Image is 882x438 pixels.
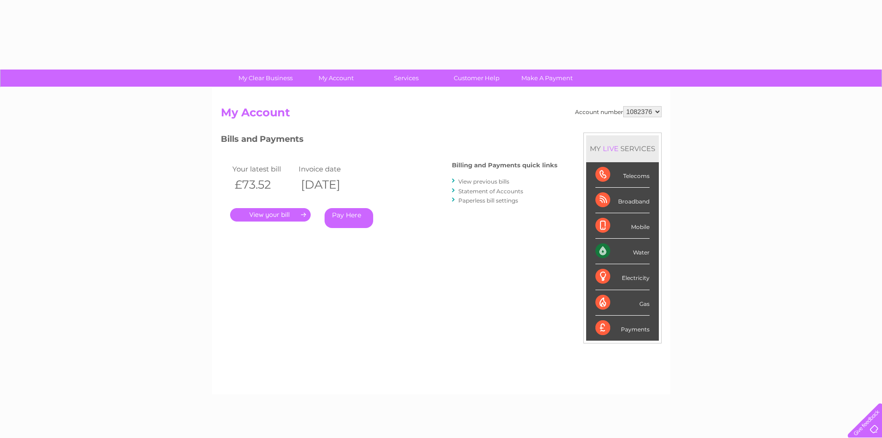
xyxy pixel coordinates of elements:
[227,70,304,87] a: My Clear Business
[298,70,374,87] a: My Account
[595,290,650,316] div: Gas
[230,208,311,222] a: .
[368,70,444,87] a: Services
[595,316,650,341] div: Payments
[595,213,650,239] div: Mobile
[452,162,557,169] h4: Billing and Payments quick links
[601,144,620,153] div: LIVE
[296,175,363,194] th: [DATE]
[458,178,509,185] a: View previous bills
[438,70,515,87] a: Customer Help
[230,163,297,175] td: Your latest bill
[458,197,518,204] a: Paperless bill settings
[221,106,662,124] h2: My Account
[458,188,523,195] a: Statement of Accounts
[325,208,373,228] a: Pay Here
[595,162,650,188] div: Telecoms
[586,135,659,162] div: MY SERVICES
[595,264,650,290] div: Electricity
[296,163,363,175] td: Invoice date
[230,175,297,194] th: £73.52
[595,239,650,264] div: Water
[509,70,585,87] a: Make A Payment
[595,188,650,213] div: Broadband
[575,106,662,117] div: Account number
[221,133,557,149] h3: Bills and Payments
